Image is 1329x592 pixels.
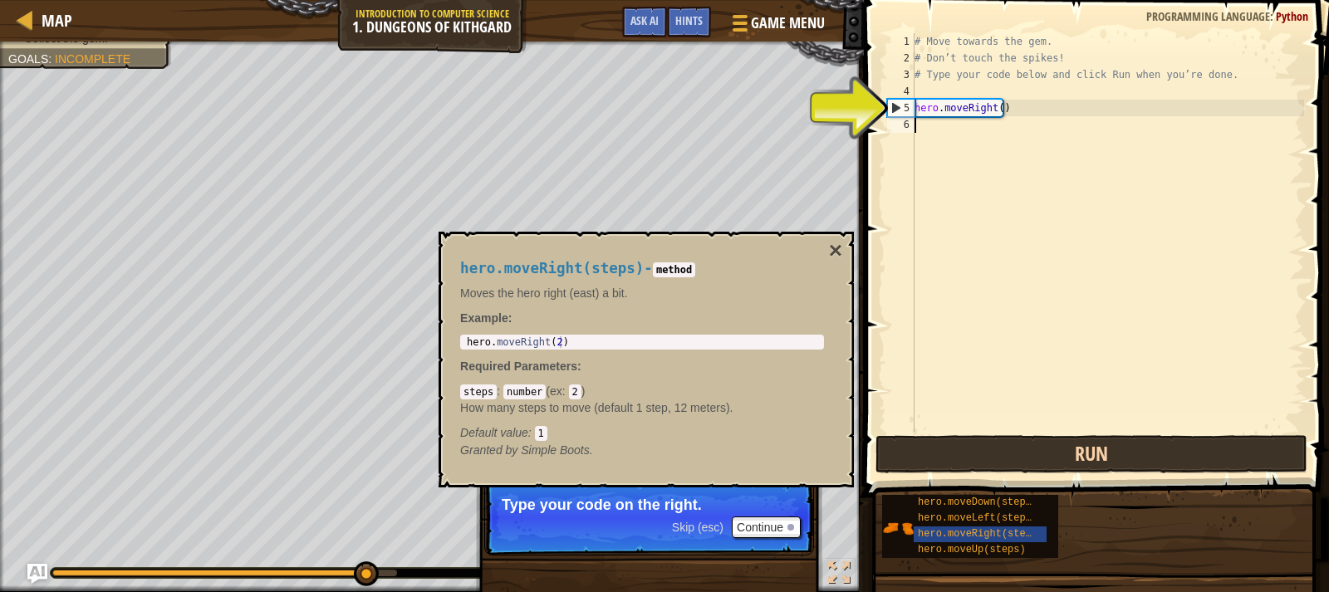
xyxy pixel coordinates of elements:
span: : [1270,8,1276,24]
span: : [562,384,569,398]
div: 4 [887,83,915,100]
button: × [829,239,842,262]
code: steps [460,384,497,399]
span: : [528,426,535,439]
div: ( ) [460,383,824,441]
button: Run [875,435,1307,473]
span: Goals [8,52,48,66]
span: : [577,360,581,373]
code: 1 [535,426,547,441]
div: 5 [888,100,915,116]
span: hero.moveUp(steps) [918,544,1026,555]
button: Ask AI [27,564,47,584]
span: hero.moveRight(steps) [918,528,1043,540]
span: Programming language [1146,8,1270,24]
div: 1 [887,33,915,50]
span: Required Parameters [460,360,577,373]
span: Game Menu [751,12,825,34]
span: hero.moveRight(steps) [460,260,644,276]
button: Continue [732,516,801,538]
div: 2 [887,50,915,66]
div: 6 [887,116,915,133]
img: portrait.png [882,512,914,544]
button: Ask AI [622,7,667,37]
h4: - [460,261,824,276]
a: Map [33,9,72,32]
span: Python [1276,8,1308,24]
button: Toggle fullscreen [822,558,856,592]
span: Map [42,9,72,32]
strong: : [460,311,512,325]
span: : [48,52,55,66]
span: Skip (esc) [672,521,723,534]
p: How many steps to move (default 1 step, 12 meters). [460,399,824,416]
span: Granted by [460,443,521,457]
code: 2 [569,384,581,399]
code: number [503,384,546,399]
span: Hints [675,12,703,28]
div: 3 [887,66,915,83]
span: : [497,384,503,398]
span: Example [460,311,508,325]
span: ex [550,384,562,398]
p: Moves the hero right (east) a bit. [460,285,824,301]
span: Incomplete [55,52,130,66]
p: Type your code on the right. [502,497,797,513]
span: Default value [460,426,528,439]
span: hero.moveDown(steps) [918,497,1037,508]
code: method [653,262,695,277]
button: Game Menu [719,7,835,46]
span: hero.moveLeft(steps) [918,512,1037,524]
em: Simple Boots. [460,443,593,457]
span: Ask AI [630,12,659,28]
